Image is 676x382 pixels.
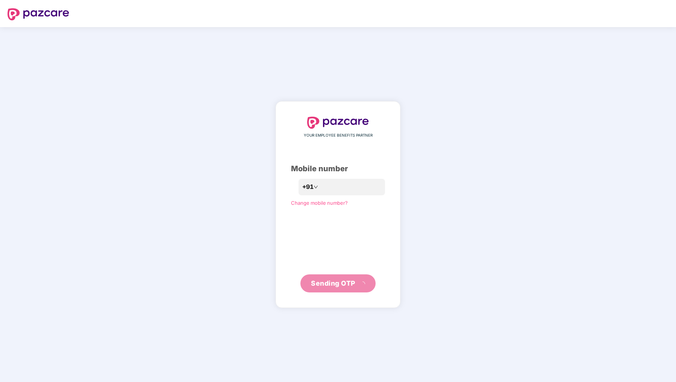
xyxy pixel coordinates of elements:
[314,185,318,189] span: down
[302,182,314,192] span: +91
[304,132,373,138] span: YOUR EMPLOYEE BENEFITS PARTNER
[307,117,369,129] img: logo
[291,163,385,175] div: Mobile number
[8,8,69,20] img: logo
[291,200,348,206] a: Change mobile number?
[300,274,376,292] button: Sending OTPloading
